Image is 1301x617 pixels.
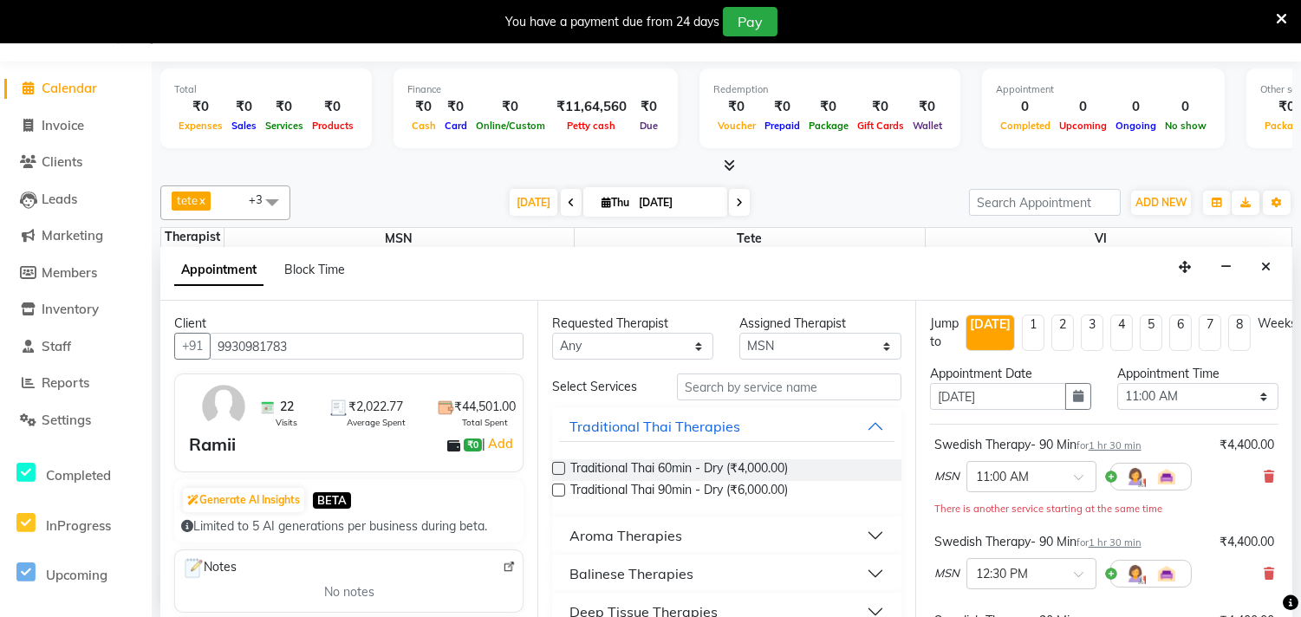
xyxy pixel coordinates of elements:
[934,533,1142,551] div: Swedish Therapy- 90 Min
[570,481,788,503] span: Traditional Thai 90min - Dry (₹6,000.00)
[1051,315,1074,351] li: 2
[482,433,516,454] span: |
[46,467,111,484] span: Completed
[42,338,71,354] span: Staff
[569,416,740,437] div: Traditional Thai Therapies
[760,97,804,117] div: ₹0
[1199,315,1221,351] li: 7
[42,301,99,317] span: Inventory
[713,120,760,132] span: Voucher
[313,492,351,509] span: BETA
[261,97,308,117] div: ₹0
[1258,315,1297,333] div: Weeks
[739,315,901,333] div: Assigned Therapist
[1081,315,1103,351] li: 3
[1077,439,1142,451] small: for
[42,412,91,428] span: Settings
[934,436,1142,454] div: Swedish Therapy- 90 Min
[760,120,804,132] span: Prepaid
[42,227,103,244] span: Marketing
[1131,191,1191,215] button: ADD NEW
[559,558,894,589] button: Balinese Therapies
[539,378,664,396] div: Select Services
[407,97,440,117] div: ₹0
[347,416,406,429] span: Average Spent
[249,192,276,206] span: +3
[4,411,147,431] a: Settings
[42,264,97,281] span: Members
[472,97,550,117] div: ₹0
[635,120,662,132] span: Due
[174,333,211,360] button: +91
[324,583,374,601] span: No notes
[1117,365,1278,383] div: Appointment Time
[462,416,508,429] span: Total Spent
[853,97,908,117] div: ₹0
[1156,466,1177,487] img: Interior.png
[970,315,1011,334] div: [DATE]
[182,557,237,580] span: Notes
[1111,97,1161,117] div: 0
[934,503,1162,515] small: There is another service starting at the same time
[634,97,664,117] div: ₹0
[930,315,959,351] div: Jump to
[1089,536,1142,549] span: 1 hr 30 min
[1169,315,1192,351] li: 6
[934,468,959,485] span: MSN
[1220,533,1274,551] div: ₹4,400.00
[1077,536,1142,549] small: for
[1253,254,1278,281] button: Close
[227,97,261,117] div: ₹0
[177,193,198,207] span: tete
[174,255,263,286] span: Appointment
[510,189,557,216] span: [DATE]
[597,196,634,209] span: Thu
[996,97,1055,117] div: 0
[348,398,403,416] span: ₹2,022.77
[42,80,97,96] span: Calendar
[930,365,1091,383] div: Appointment Date
[42,153,82,170] span: Clients
[569,525,682,546] div: Aroma Therapies
[1135,196,1187,209] span: ADD NEW
[4,337,147,357] a: Staff
[804,120,853,132] span: Package
[261,120,308,132] span: Services
[1156,563,1177,584] img: Interior.png
[575,228,925,250] span: tete
[46,517,111,534] span: InProgress
[4,263,147,283] a: Members
[407,82,664,97] div: Finance
[1055,97,1111,117] div: 0
[1125,563,1146,584] img: Hairdresser.png
[505,13,719,31] div: You have a payment due from 24 days
[804,97,853,117] div: ₹0
[934,565,959,582] span: MSN
[280,398,294,416] span: 22
[552,315,713,333] div: Requested Therapist
[1228,315,1251,351] li: 8
[634,190,720,216] input: 2025-09-04
[926,228,1276,250] span: vl
[4,79,147,99] a: Calendar
[1055,120,1111,132] span: Upcoming
[713,97,760,117] div: ₹0
[227,120,261,132] span: Sales
[224,228,575,250] span: MSN
[908,120,946,132] span: Wallet
[174,315,524,333] div: Client
[46,567,107,583] span: Upcoming
[1140,315,1162,351] li: 5
[1161,120,1211,132] span: No show
[713,82,946,97] div: Redemption
[407,120,440,132] span: Cash
[1111,120,1161,132] span: Ongoing
[1220,436,1274,454] div: ₹4,400.00
[440,97,472,117] div: ₹0
[996,120,1055,132] span: Completed
[485,433,516,454] a: Add
[284,262,345,277] span: Block Time
[42,117,84,133] span: Invoice
[42,191,77,207] span: Leads
[174,120,227,132] span: Expenses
